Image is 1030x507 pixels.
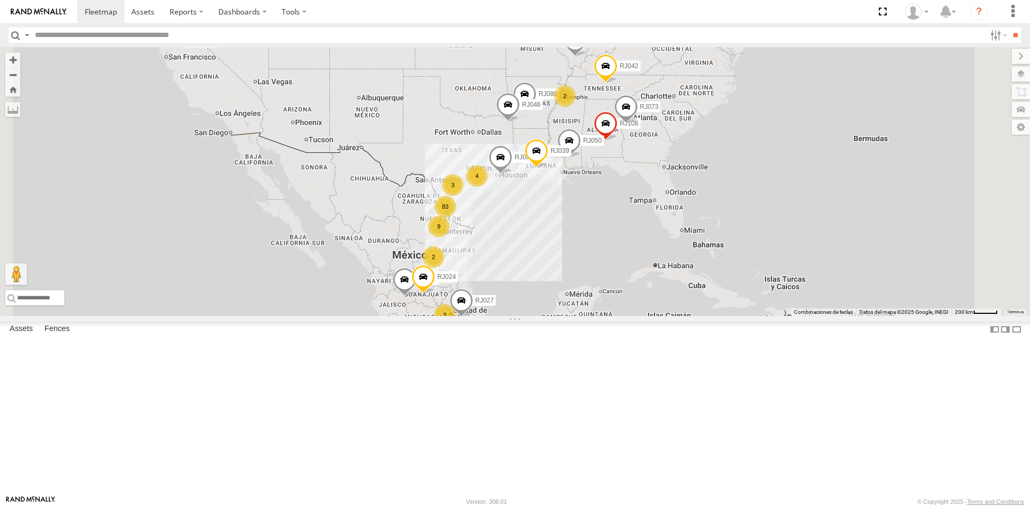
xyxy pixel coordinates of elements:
div: Josue Jimenez [901,4,932,20]
span: RJ073 [640,103,659,111]
a: Visit our Website [6,496,55,507]
span: RJ050 [583,137,602,144]
label: Dock Summary Table to the Left [989,321,1000,337]
label: Dock Summary Table to the Right [1000,321,1011,337]
div: 3 [434,304,455,326]
div: 3 [442,174,464,196]
div: Version: 308.01 [466,498,507,505]
button: Escala del mapa: 200 km por 42 píxeles [952,308,1001,316]
span: RJ042 [620,62,638,70]
label: Map Settings [1012,120,1030,135]
label: Measure [5,102,20,117]
div: 2 [554,85,576,107]
label: Hide Summary Table [1011,321,1022,337]
label: Assets [4,322,38,337]
div: 4 [466,165,488,187]
div: 9 [428,216,450,237]
span: 200 km [955,309,973,315]
span: RJ027 [475,297,494,304]
button: Arrastra al hombrecito al mapa para abrir Street View [5,263,27,285]
span: RJ066 [514,153,533,161]
label: Fences [39,322,75,337]
span: RJ024 [437,273,456,281]
label: Search Filter Options [986,27,1009,43]
div: 83 [435,196,456,217]
span: Datos del mapa ©2025 Google, INEGI [859,309,948,315]
button: Combinaciones de teclas [794,308,853,316]
i: ? [970,3,988,20]
a: Terms and Conditions [967,498,1024,505]
button: Zoom out [5,67,20,82]
span: RJ046 [522,100,541,108]
img: rand-logo.svg [11,8,67,16]
span: RJ080 [539,90,557,98]
label: Search Query [23,27,31,43]
div: 2 [423,246,444,268]
a: Términos (se abre en una nueva pestaña) [1007,310,1024,314]
span: RJ039 [550,147,569,155]
button: Zoom Home [5,82,20,97]
button: Zoom in [5,53,20,67]
div: © Copyright 2025 - [917,498,1024,505]
span: RJ108 [620,120,638,127]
